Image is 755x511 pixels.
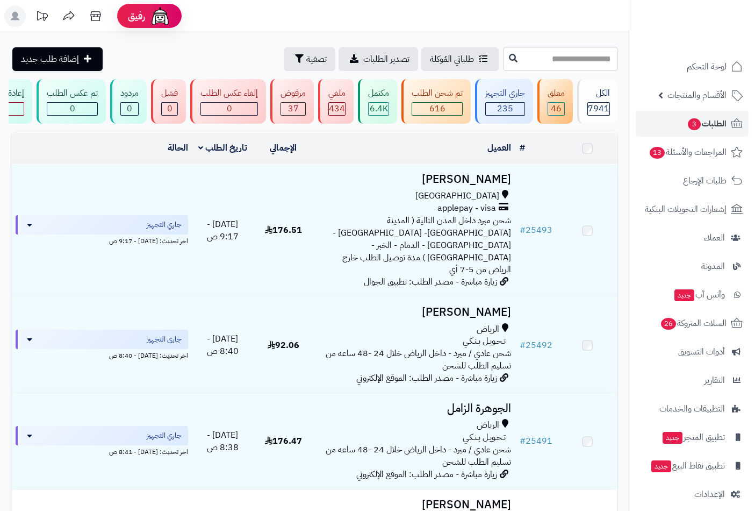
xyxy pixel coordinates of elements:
[661,430,725,445] span: تطبيق المتجر
[318,306,512,318] h3: [PERSON_NAME]
[520,339,526,352] span: #
[16,445,188,457] div: اخر تحديث: [DATE] - 8:41 ص
[12,47,103,71] a: إضافة طلب جديد
[636,196,749,222] a: إشعارات التحويلات البنكية
[149,79,188,124] a: فشل 0
[415,190,499,202] span: [GEOGRAPHIC_DATA]
[587,87,610,100] div: الكل
[520,141,525,154] a: #
[660,316,727,331] span: السلات المتروكة
[477,419,499,431] span: الرياض
[636,396,749,422] a: التطبيقات والخدمات
[487,141,511,154] a: العميل
[207,332,239,358] span: [DATE] - 8:40 ص
[575,79,620,124] a: الكل7941
[318,173,512,186] h3: [PERSON_NAME]
[356,372,497,385] span: زيارة مباشرة - مصدر الطلب: الموقع الإلكتروني
[34,79,108,124] a: تم عكس الطلب 0
[328,87,346,100] div: ملغي
[661,318,676,330] span: 26
[368,87,389,100] div: مكتمل
[329,103,345,115] div: 434
[188,79,268,124] a: إلغاء عكس الطلب 0
[147,430,182,441] span: جاري التجهيز
[16,235,188,246] div: اخر تحديث: [DATE] - 9:17 ص
[636,424,749,450] a: تطبيق المتجرجديد
[265,435,302,448] span: 176.47
[437,202,496,215] span: applepay - visa
[198,141,247,154] a: تاريخ الطلب
[207,218,239,243] span: [DATE] - 9:17 ص
[288,102,299,115] span: 37
[636,253,749,279] a: المدونة
[356,468,497,481] span: زيارة مباشرة - مصدر الطلب: الموقع الإلكتروني
[339,47,418,71] a: تصدير الطلبات
[663,432,682,444] span: جديد
[463,431,506,444] span: تـحـويـل بـنـكـي
[268,79,316,124] a: مرفوض 37
[588,102,609,115] span: 7941
[636,139,749,165] a: المراجعات والأسئلة13
[168,141,188,154] a: الحالة
[701,259,725,274] span: المدونة
[659,401,725,416] span: التطبيقات والخدمات
[162,103,177,115] div: 0
[21,53,79,66] span: إضافة طلب جديد
[265,224,302,237] span: 176.51
[268,339,299,352] span: 92.06
[687,59,727,74] span: لوحة التحكم
[477,323,499,336] span: الرياض
[704,373,725,388] span: التقارير
[149,5,171,27] img: ai-face.png
[108,79,149,124] a: مردود 0
[704,230,725,245] span: العملاء
[121,103,138,115] div: 0
[486,103,524,115] div: 235
[47,103,97,115] div: 0
[636,453,749,479] a: تطبيق نقاط البيعجديد
[16,349,188,360] div: اخر تحديث: [DATE] - 8:40 ص
[28,5,55,30] a: تحديثات المنصة
[120,87,139,100] div: مردود
[161,87,178,100] div: فشل
[548,87,565,100] div: معلق
[548,103,564,115] div: 46
[167,102,172,115] span: 0
[551,102,562,115] span: 46
[363,53,409,66] span: تصدير الطلبات
[485,87,525,100] div: جاري التجهيز
[667,88,727,103] span: الأقسام والمنتجات
[318,402,512,415] h3: الجوهرة الزامل
[306,53,327,66] span: تصفية
[473,79,535,124] a: جاري التجهيز 235
[281,87,306,100] div: مرفوض
[127,102,132,115] span: 0
[326,443,511,469] span: شحن عادي / مبرد - داخل الرياض خلال 24 -48 ساعه من تسليم الطلب للشحن
[687,116,727,131] span: الطلبات
[207,429,239,454] span: [DATE] - 8:38 ص
[270,141,297,154] a: الإجمالي
[497,102,513,115] span: 235
[201,103,257,115] div: 0
[636,111,749,137] a: الطلبات3
[694,487,725,502] span: الإعدادات
[520,224,552,237] a: #25493
[421,47,499,71] a: طلباتي المُوكلة
[399,79,473,124] a: تم شحن الطلب 616
[674,289,694,301] span: جديد
[326,347,511,372] span: شحن عادي / مبرد - داخل الرياض خلال 24 -48 ساعه من تسليم الطلب للشحن
[678,344,725,359] span: أدوات التسويق
[70,102,75,115] span: 0
[147,219,182,230] span: جاري التجهيز
[636,367,749,393] a: التقارير
[329,102,345,115] span: 434
[370,102,388,115] span: 6.4K
[281,103,305,115] div: 37
[429,102,445,115] span: 616
[520,435,552,448] a: #25491
[673,287,725,302] span: وآتس آب
[535,79,575,124] a: معلق 46
[128,10,145,23] span: رفيق
[463,335,506,347] span: تـحـويـل بـنـكـي
[520,224,526,237] span: #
